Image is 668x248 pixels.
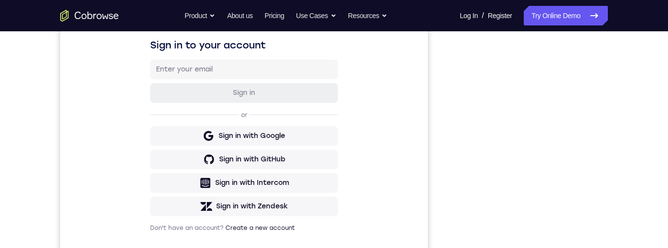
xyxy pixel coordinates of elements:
div: Sign in with Intercom [155,207,229,217]
button: Resources [348,6,388,25]
a: Try Online Demo [524,6,608,25]
a: Pricing [265,6,284,25]
button: Sign in [90,112,278,132]
div: Sign in with Google [158,160,225,170]
a: Register [488,6,512,25]
a: About us [227,6,252,25]
input: Enter your email [96,93,272,103]
button: Sign in with Google [90,155,278,175]
button: Use Cases [296,6,336,25]
div: Sign in with Zendesk [156,230,228,240]
div: Sign in with GitHub [159,183,225,193]
a: Go to the home page [60,10,119,22]
p: or [179,140,189,148]
a: Log In [460,6,478,25]
h1: Sign in to your account [90,67,278,81]
button: Sign in with GitHub [90,179,278,198]
button: Sign in with Intercom [90,202,278,222]
span: / [482,10,484,22]
button: Product [185,6,216,25]
button: Sign in with Zendesk [90,225,278,245]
